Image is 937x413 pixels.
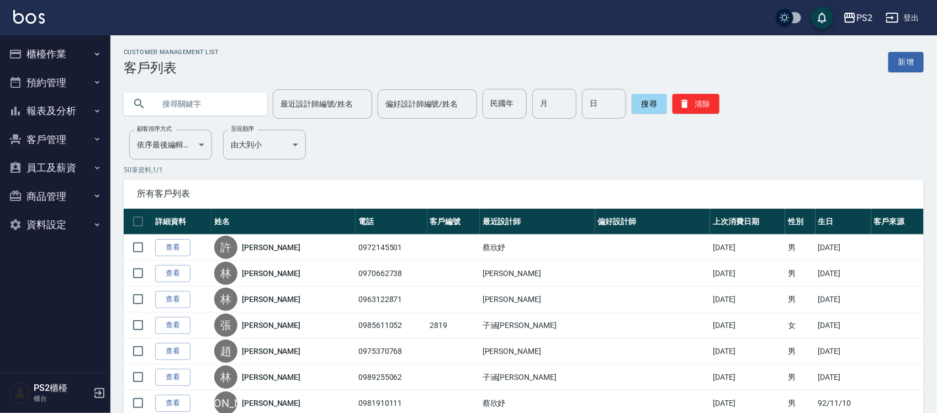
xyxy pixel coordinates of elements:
[242,242,300,253] a: [PERSON_NAME]
[4,182,106,211] button: 商品管理
[785,364,816,390] td: 男
[710,364,785,390] td: [DATE]
[839,7,877,29] button: PS2
[816,364,871,390] td: [DATE]
[152,209,211,235] th: 詳細資料
[223,130,306,160] div: 由大到小
[242,268,300,279] a: [PERSON_NAME]
[710,313,785,338] td: [DATE]
[155,369,190,386] a: 查看
[13,10,45,24] img: Logo
[427,209,480,235] th: 客戶編號
[4,68,106,97] button: 預約管理
[710,338,785,364] td: [DATE]
[480,338,595,364] td: [PERSON_NAME]
[480,313,595,338] td: 子涵[PERSON_NAME]
[356,261,427,287] td: 0970662738
[785,209,816,235] th: 性別
[871,209,924,235] th: 客戶來源
[816,261,871,287] td: [DATE]
[356,364,427,390] td: 0989255062
[242,346,300,357] a: [PERSON_NAME]
[124,165,924,175] p: 50 筆資料, 1 / 1
[155,395,190,412] a: 查看
[888,52,924,72] a: 新增
[785,313,816,338] td: 女
[785,235,816,261] td: 男
[710,287,785,313] td: [DATE]
[785,287,816,313] td: 男
[155,291,190,308] a: 查看
[155,343,190,360] a: 查看
[4,153,106,182] button: 員工及薪資
[137,188,910,199] span: 所有客戶列表
[124,60,219,76] h3: 客戶列表
[34,383,90,394] h5: PS2櫃檯
[214,340,237,363] div: 趙
[816,235,871,261] td: [DATE]
[214,262,237,285] div: 林
[9,382,31,404] img: Person
[480,287,595,313] td: [PERSON_NAME]
[4,40,106,68] button: 櫃檯作業
[881,8,924,28] button: 登出
[673,94,719,114] button: 清除
[137,125,172,133] label: 顧客排序方式
[356,235,427,261] td: 0972145501
[427,313,480,338] td: 2819
[242,372,300,383] a: [PERSON_NAME]
[155,265,190,282] a: 查看
[34,394,90,404] p: 櫃台
[124,49,219,56] h2: Customer Management List
[710,261,785,287] td: [DATE]
[214,314,237,337] div: 張
[214,366,237,389] div: 林
[356,209,427,235] th: 電話
[480,364,595,390] td: 子涵[PERSON_NAME]
[155,239,190,256] a: 查看
[231,125,254,133] label: 呈現順序
[816,338,871,364] td: [DATE]
[856,11,872,25] div: PS2
[710,209,785,235] th: 上次消費日期
[816,209,871,235] th: 生日
[242,294,300,305] a: [PERSON_NAME]
[129,130,212,160] div: 依序最後編輯時間
[214,236,237,259] div: 許
[356,338,427,364] td: 0975370768
[211,209,356,235] th: 姓名
[356,313,427,338] td: 0985611052
[816,287,871,313] td: [DATE]
[480,261,595,287] td: [PERSON_NAME]
[155,317,190,334] a: 查看
[811,7,833,29] button: save
[214,288,237,311] div: 林
[155,89,258,119] input: 搜尋關鍵字
[785,338,816,364] td: 男
[480,235,595,261] td: 蔡欣妤
[710,235,785,261] td: [DATE]
[785,261,816,287] td: 男
[4,210,106,239] button: 資料設定
[632,94,667,114] button: 搜尋
[4,97,106,125] button: 報表及分析
[356,287,427,313] td: 0963122871
[595,209,711,235] th: 偏好設計師
[4,125,106,154] button: 客戶管理
[480,209,595,235] th: 最近設計師
[242,398,300,409] a: [PERSON_NAME]
[242,320,300,331] a: [PERSON_NAME]
[816,313,871,338] td: [DATE]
